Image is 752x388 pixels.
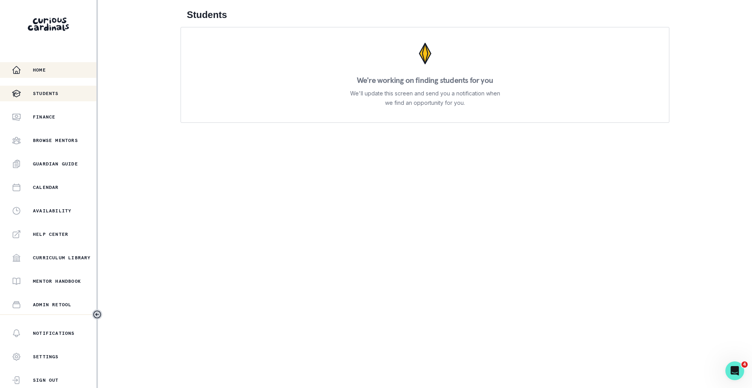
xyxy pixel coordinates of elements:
p: Students [33,90,59,97]
p: Curriculum Library [33,255,91,261]
p: We'll update this screen and send you a notification when we find an opportunity for you. [350,89,500,108]
iframe: Intercom live chat [725,361,744,380]
p: Mentor Handbook [33,278,81,284]
p: Admin Retool [33,302,71,308]
h2: Students [187,9,663,21]
p: Availability [33,208,71,214]
p: Guardian Guide [33,161,78,167]
button: Toggle sidebar [92,309,102,320]
p: Settings [33,354,59,360]
p: Finance [33,114,55,120]
p: Help Center [33,231,68,237]
p: Notifications [33,330,75,336]
p: Browse Mentors [33,137,78,144]
p: Home [33,67,46,73]
p: We're working on finding students for you [357,76,493,84]
p: Calendar [33,184,59,190]
span: 4 [741,361,748,368]
img: Curious Cardinals Logo [28,18,69,31]
p: Sign Out [33,377,59,383]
